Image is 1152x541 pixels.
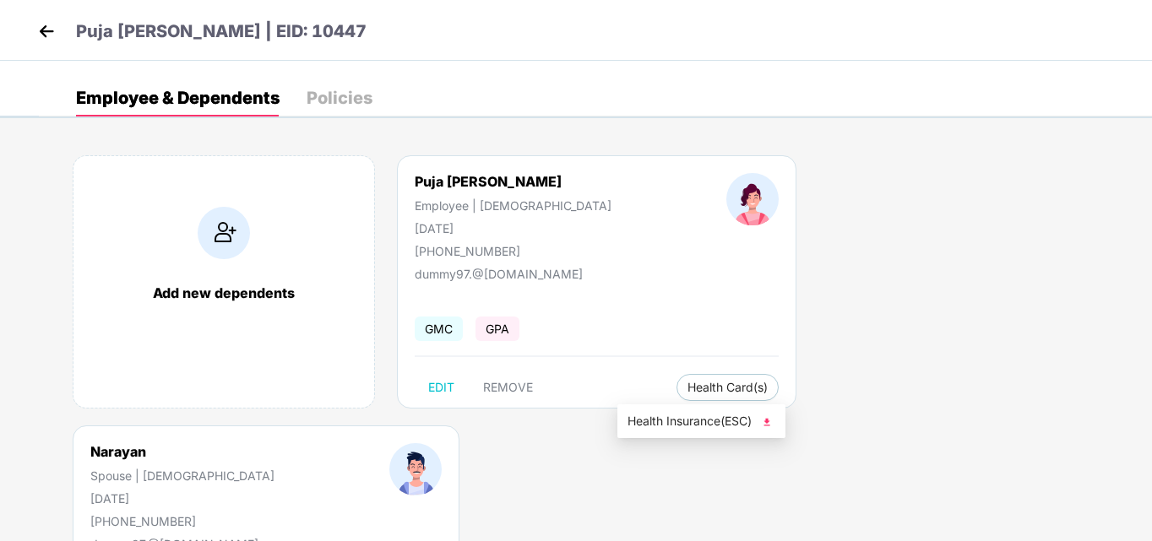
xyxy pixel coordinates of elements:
[76,19,367,45] p: Puja [PERSON_NAME] | EID: 10447
[198,207,250,259] img: addIcon
[687,383,768,392] span: Health Card(s)
[76,89,280,106] div: Employee & Dependents
[34,19,59,44] img: back
[415,173,611,190] div: Puja [PERSON_NAME]
[415,374,468,401] button: EDIT
[389,443,442,495] img: profileImage
[726,173,779,225] img: profileImage
[90,514,274,528] div: [PHONE_NUMBER]
[677,374,779,401] button: Health Card(s)
[415,221,611,235] div: [DATE]
[90,468,274,483] div: Spouse | [DEMOGRAPHIC_DATA]
[90,284,357,301] div: Add new dependents
[307,89,372,106] div: Policies
[475,316,519,341] span: GPA
[470,374,546,401] button: REMOVE
[415,244,611,258] div: [PHONE_NUMBER]
[90,491,274,506] div: [DATE]
[428,381,454,394] span: EDIT
[415,316,463,341] span: GMC
[415,198,611,213] div: Employee | [DEMOGRAPHIC_DATA]
[90,443,274,460] div: Narayan
[628,412,775,430] span: Health Insurance(ESC)
[415,267,584,281] div: dummy97.@[DOMAIN_NAME]
[758,414,775,430] img: svg+xml;base64,PHN2ZyB4bWxucz0iaHR0cDovL3d3dy53My5vcmcvMjAwMC9zdmciIHhtbG5zOnhsaW5rPSJodHRwOi8vd3...
[483,381,533,394] span: REMOVE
